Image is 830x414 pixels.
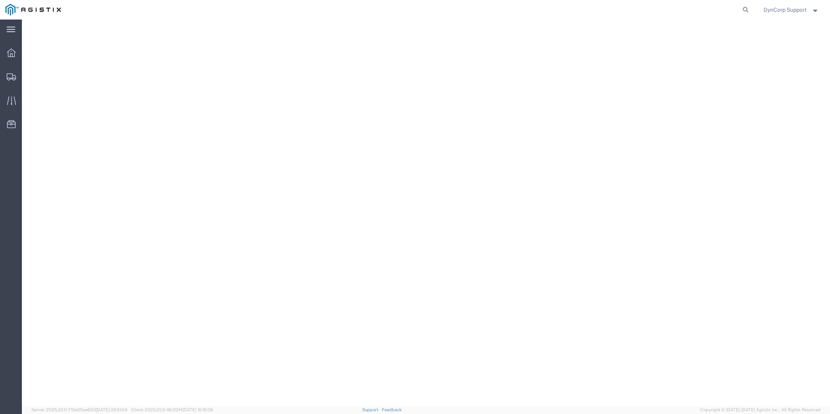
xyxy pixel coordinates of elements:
span: Copyright © [DATE]-[DATE] Agistix Inc., All Rights Reserved [700,407,821,413]
button: DynCorp Support [763,5,819,14]
span: DynCorp Support [764,5,807,14]
span: [DATE] 10:16:38 [182,407,213,412]
a: Feedback [382,407,402,412]
a: Support [362,407,382,412]
iframe: FS Legacy Container [22,20,830,406]
span: Client: 2025.20.0-8b113f4 [131,407,213,412]
span: [DATE] 09:51:04 [96,407,127,412]
img: logo [5,4,61,16]
span: Server: 2025.20.0-710e05ee653 [31,407,127,412]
